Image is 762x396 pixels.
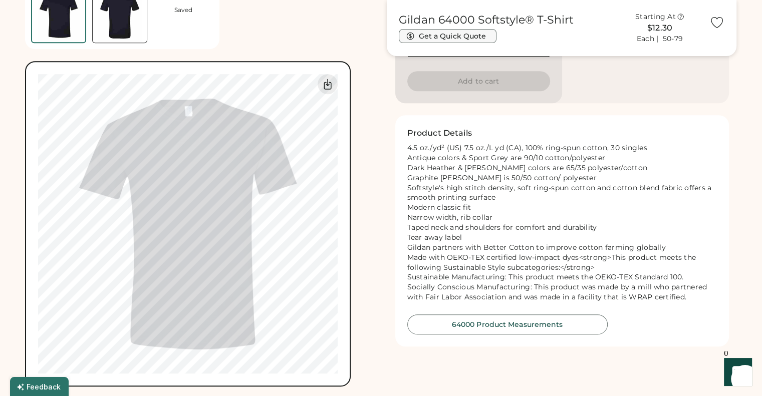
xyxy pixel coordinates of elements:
[635,12,676,22] div: Starting At
[399,29,496,43] button: Get a Quick Quote
[399,13,573,27] h1: Gildan 64000 Softstyle® T-Shirt
[407,314,608,334] button: 64000 Product Measurements
[616,22,703,34] div: $12.30
[407,127,472,139] h2: Product Details
[174,6,192,14] div: Saved
[714,351,757,394] iframe: Front Chat
[407,143,717,302] div: 4.5 oz./yd² (US) 7.5 oz./L yd (CA), 100% ring-spun cotton, 30 singles Antique colors & Sport Grey...
[637,34,683,44] div: Each | 50-79
[407,71,550,91] button: Add to cart
[318,74,338,94] div: Download Front Mockup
